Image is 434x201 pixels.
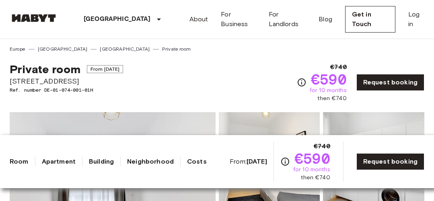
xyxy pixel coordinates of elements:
[84,14,151,24] p: [GEOGRAPHIC_DATA]
[38,45,88,53] a: [GEOGRAPHIC_DATA]
[89,157,114,166] a: Building
[356,153,424,170] a: Request booking
[345,6,395,33] a: Get in Touch
[127,157,174,166] a: Neighborhood
[269,10,306,29] a: For Landlords
[317,94,346,103] span: then €740
[301,174,330,182] span: then €740
[10,62,80,76] span: Private room
[162,45,191,53] a: Private room
[42,157,76,166] a: Apartment
[10,86,123,94] span: Ref. number DE-01-074-001-01H
[408,10,424,29] a: Log in
[314,142,330,151] span: €740
[87,65,123,73] span: From [DATE]
[10,76,123,86] span: [STREET_ADDRESS]
[297,78,306,87] svg: Check cost overview for full price breakdown. Please note that discounts apply to new joiners onl...
[247,158,267,165] b: [DATE]
[187,157,207,166] a: Costs
[319,14,332,24] a: Blog
[189,14,208,24] a: About
[10,157,29,166] a: Room
[330,62,347,72] span: €740
[280,157,290,166] svg: Check cost overview for full price breakdown. Please note that discounts apply to new joiners onl...
[10,45,25,53] a: Europe
[356,74,424,91] a: Request booking
[221,10,255,29] a: For Business
[294,151,330,166] span: €590
[230,157,267,166] span: From:
[310,86,347,94] span: for 10 months
[100,45,150,53] a: [GEOGRAPHIC_DATA]
[311,72,347,86] span: €590
[10,14,58,22] img: Habyt
[293,166,330,174] span: for 10 months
